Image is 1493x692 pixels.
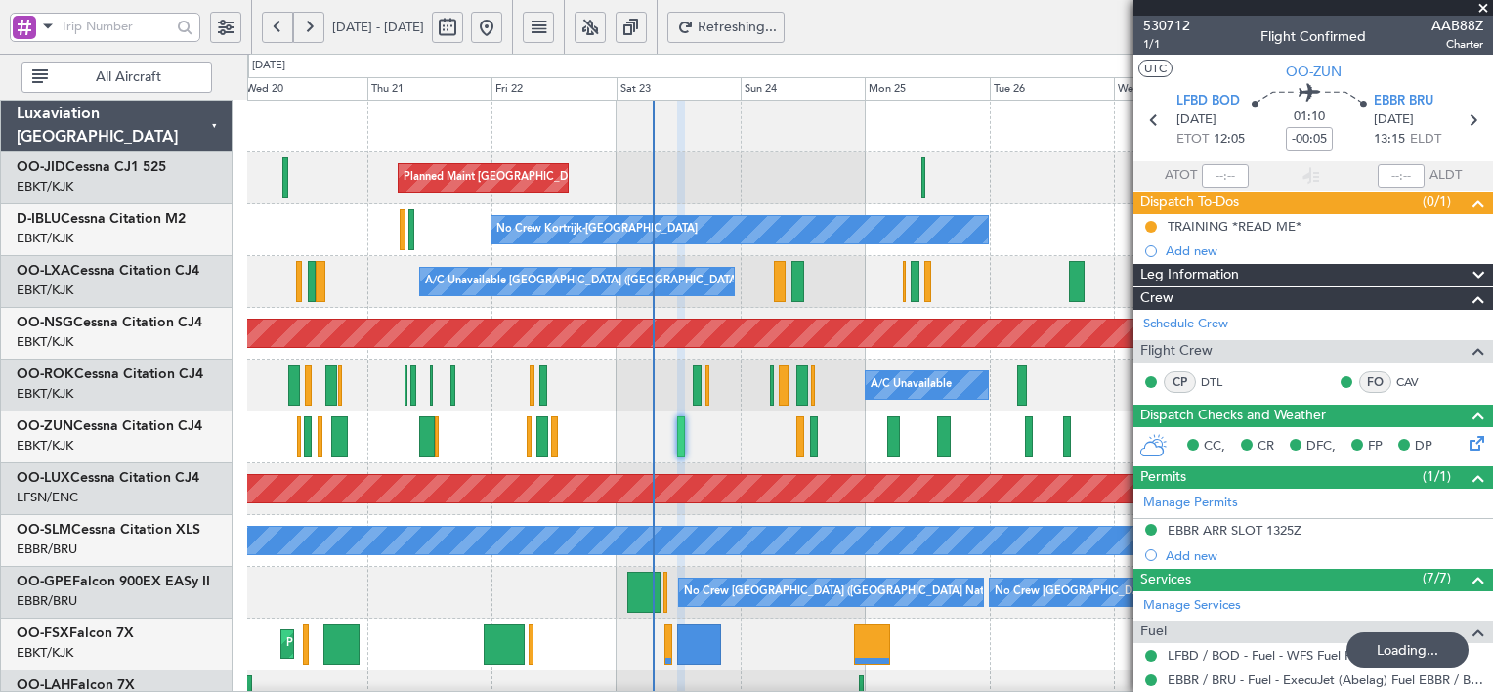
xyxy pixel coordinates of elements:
[17,368,74,381] span: OO-ROK
[17,368,203,381] a: OO-ROKCessna Citation CJ4
[1214,130,1245,150] span: 12:05
[17,437,73,454] a: EBKT/KJK
[17,678,70,692] span: OO-LAH
[367,77,491,101] div: Thu 21
[1374,110,1414,130] span: [DATE]
[17,264,70,278] span: OO-LXA
[1410,130,1441,150] span: ELDT
[17,419,73,433] span: OO-ZUN
[17,316,202,329] a: OO-NSGCessna Citation CJ4
[1359,371,1391,393] div: FO
[1431,36,1483,53] span: Charter
[17,678,135,692] a: OO-LAHFalcon 7X
[1368,437,1383,456] span: FP
[1168,671,1483,688] a: EBBR / BRU - Fuel - ExecuJet (Abelag) Fuel EBBR / BRU
[1166,547,1483,564] div: Add new
[17,212,186,226] a: D-IBLUCessna Citation M2
[871,370,952,400] div: A/C Unavailable
[17,471,70,485] span: OO-LUX
[1143,16,1190,36] span: 530712
[332,19,424,36] span: [DATE] - [DATE]
[1258,437,1274,456] span: CR
[1423,192,1451,212] span: (0/1)
[667,12,785,43] button: Refreshing...
[1374,92,1433,111] span: EBBR BRU
[17,627,134,640] a: OO-FSXFalcon 7X
[684,578,1011,607] div: No Crew [GEOGRAPHIC_DATA] ([GEOGRAPHIC_DATA] National)
[1143,315,1228,334] a: Schedule Crew
[61,12,171,41] input: Trip Number
[491,77,616,101] div: Fri 22
[1201,373,1245,391] a: DTL
[17,333,73,351] a: EBKT/KJK
[1143,596,1241,616] a: Manage Services
[1140,621,1167,643] span: Fuel
[1423,568,1451,588] span: (7/7)
[995,578,1322,607] div: No Crew [GEOGRAPHIC_DATA] ([GEOGRAPHIC_DATA] National)
[17,281,73,299] a: EBKT/KJK
[1140,340,1213,363] span: Flight Crew
[1140,405,1326,427] span: Dispatch Checks and Weather
[1168,522,1301,539] div: EBBR ARR SLOT 1325Z
[1176,130,1209,150] span: ETOT
[17,419,202,433] a: OO-ZUNCessna Citation CJ4
[17,160,65,174] span: OO-JID
[1260,26,1366,47] div: Flight Confirmed
[1166,242,1483,259] div: Add new
[1204,437,1225,456] span: CC,
[1165,166,1197,186] span: ATOT
[1429,166,1462,186] span: ALDT
[617,77,741,101] div: Sat 23
[1294,108,1325,127] span: 01:10
[1374,130,1405,150] span: 13:15
[496,215,698,244] div: No Crew Kortrijk-[GEOGRAPHIC_DATA]
[17,523,200,537] a: OO-SLMCessna Citation XLS
[1143,494,1238,513] a: Manage Permits
[17,489,78,506] a: LFSN/ENC
[1114,77,1238,101] div: Wed 27
[242,77,366,101] div: Wed 20
[17,471,199,485] a: OO-LUXCessna Citation CJ4
[17,212,61,226] span: D-IBLU
[17,627,69,640] span: OO-FSX
[1423,466,1451,487] span: (1/1)
[404,163,711,193] div: Planned Maint [GEOGRAPHIC_DATA] ([GEOGRAPHIC_DATA])
[1176,110,1216,130] span: [DATE]
[1306,437,1336,456] span: DFC,
[1396,373,1440,391] a: CAV
[425,267,789,296] div: A/C Unavailable [GEOGRAPHIC_DATA] ([GEOGRAPHIC_DATA] National)
[1140,264,1239,286] span: Leg Information
[17,264,199,278] a: OO-LXACessna Citation CJ4
[17,575,210,588] a: OO-GPEFalcon 900EX EASy II
[17,523,71,537] span: OO-SLM
[17,230,73,247] a: EBKT/KJK
[1176,92,1240,111] span: LFBD BOD
[741,77,865,101] div: Sun 24
[1140,192,1239,214] span: Dispatch To-Dos
[286,629,514,659] div: Planned Maint Kortrijk-[GEOGRAPHIC_DATA]
[1140,287,1173,310] span: Crew
[17,644,73,662] a: EBKT/KJK
[1415,437,1432,456] span: DP
[865,77,989,101] div: Mon 25
[1286,62,1342,82] span: OO-ZUN
[1140,466,1186,489] span: Permits
[1168,647,1388,664] a: LFBD / BOD - Fuel - WFS Fuel Release
[17,385,73,403] a: EBKT/KJK
[17,316,73,329] span: OO-NSG
[1168,218,1301,235] div: TRAINING *READ ME*
[1431,16,1483,36] span: AAB88Z
[990,77,1114,101] div: Tue 26
[17,160,166,174] a: OO-JIDCessna CJ1 525
[21,62,212,93] button: All Aircraft
[1138,60,1173,77] button: UTC
[17,575,72,588] span: OO-GPE
[1164,371,1196,393] div: CP
[1346,632,1469,668] div: Loading...
[1143,36,1190,53] span: 1/1
[1140,569,1191,591] span: Services
[252,58,285,74] div: [DATE]
[17,178,73,195] a: EBKT/KJK
[17,592,77,610] a: EBBR/BRU
[52,70,205,84] span: All Aircraft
